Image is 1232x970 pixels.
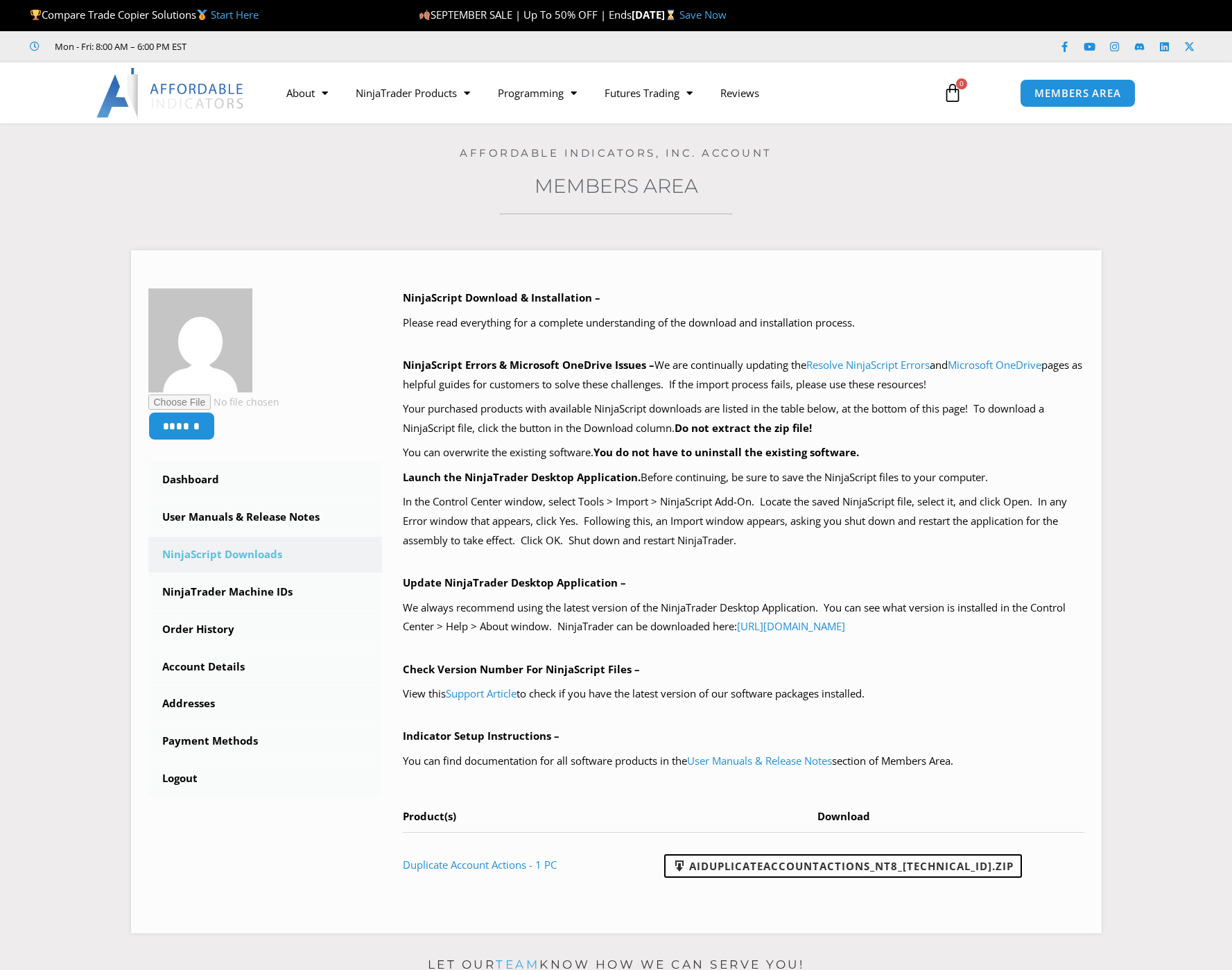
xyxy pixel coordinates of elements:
a: Start Here [211,8,259,21]
span: MEMBERS AREA [1034,88,1121,98]
a: AIDuplicateAccountActions_NT8_[TECHNICAL_ID].zip [664,854,1022,878]
img: 18588248f47db74aa67f77eb8bfce149bba37670ee3ec041958043f7d9147e14 [148,288,252,392]
nav: Menu [272,77,927,109]
span: SEPTEMBER SALE | Up To 50% OFF | Ends [419,8,632,21]
p: In the Control Center window, select Tools > Import > NinjaScript Add-On. Locate the saved NinjaS... [403,492,1084,551]
a: Logout [148,761,383,797]
a: NinjaTrader Products [342,77,484,109]
a: Save Now [679,8,727,21]
b: Launch the NinjaTrader Desktop Application. [403,470,641,484]
a: Order History [148,612,383,648]
b: NinjaScript Download & Installation – [403,291,600,304]
p: You can find documentation for all software products in the section of Members Area. [403,752,1084,771]
p: View this to check if you have the latest version of our software packages installed. [403,684,1084,704]
b: Do not extract the zip file! [675,421,812,435]
a: [URL][DOMAIN_NAME] [737,619,845,633]
p: We always recommend using the latest version of the NinjaTrader Desktop Application. You can see ... [403,598,1084,637]
span: 0 [956,78,967,89]
a: About [272,77,342,109]
a: Support Article [446,686,517,700]
a: Affordable Indicators, Inc. Account [460,146,772,159]
nav: Account pages [148,462,383,797]
span: Download [817,809,870,823]
img: 🥇 [197,10,207,20]
b: Check Version Number For NinjaScript Files – [403,662,640,676]
p: Please read everything for a complete understanding of the download and installation process. [403,313,1084,333]
a: Addresses [148,686,383,722]
a: 0 [922,73,983,113]
a: Payment Methods [148,723,383,759]
p: We are continually updating the and pages as helpful guides for customers to solve these challeng... [403,356,1084,395]
p: You can overwrite the existing software. [403,443,1084,462]
a: Programming [484,77,591,109]
a: Resolve NinjaScript Errors [806,358,930,372]
img: 🏆 [31,10,41,20]
a: MEMBERS AREA [1020,79,1136,107]
p: Before continuing, be sure to save the NinjaScript files to your computer. [403,468,1084,487]
a: Account Details [148,649,383,685]
a: Duplicate Account Actions - 1 PC [403,858,557,872]
span: Mon - Fri: 8:00 AM – 6:00 PM EST [51,38,186,55]
a: Microsoft OneDrive [948,358,1041,372]
a: Dashboard [148,462,383,498]
img: LogoAI | Affordable Indicators – NinjaTrader [96,68,245,118]
a: Reviews [706,77,773,109]
a: User Manuals & Release Notes [687,754,832,768]
a: NinjaScript Downloads [148,537,383,573]
a: User Manuals & Release Notes [148,499,383,535]
img: 🍂 [419,10,430,20]
b: You do not have to uninstall the existing software. [593,445,859,459]
p: Your purchased products with available NinjaScript downloads are listed in the table below, at th... [403,399,1084,438]
b: NinjaScript Errors & Microsoft OneDrive Issues – [403,358,654,372]
b: Indicator Setup Instructions – [403,729,559,743]
a: NinjaTrader Machine IDs [148,574,383,610]
span: Product(s) [403,809,456,823]
a: Members Area [535,174,698,198]
b: Update NinjaTrader Desktop Application – [403,575,626,589]
span: Compare Trade Copier Solutions [30,8,259,21]
iframe: Customer reviews powered by Trustpilot [206,40,414,53]
strong: [DATE] [632,8,679,21]
img: ⌛ [666,10,676,20]
a: Futures Trading [591,77,706,109]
